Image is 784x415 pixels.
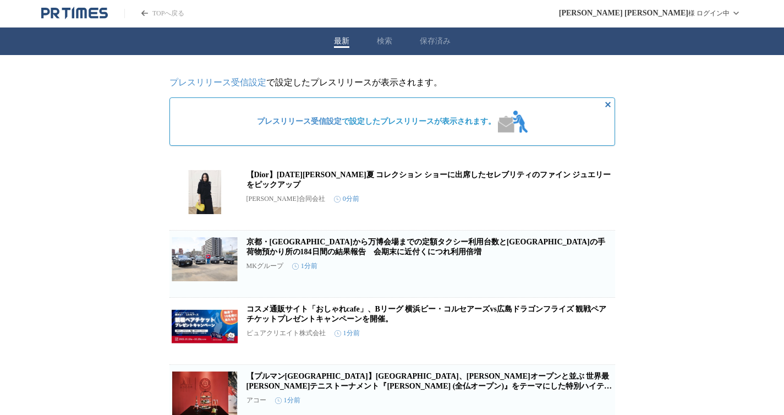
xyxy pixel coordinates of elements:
[559,9,688,18] span: [PERSON_NAME] [PERSON_NAME]
[334,36,349,46] button: 最新
[172,237,238,281] img: 京都・滋賀から万博会場までの定額タクシー利用台数と新大阪の手荷物預かり所の184日間の結果報告 会期末に近付くにつれ利用倍増
[172,304,238,348] img: コスメ通販サイト「おしゃれcafe」、Bリーグ 横浜ビー・コルセアーズvs広島ドラゴンフライズ 観戦ペアチケットプレゼントキャンペーンを開催。
[124,9,184,18] a: PR TIMESのトップページはこちら
[246,261,283,271] p: MKグループ
[377,36,392,46] button: 検索
[335,329,360,338] time: 1分前
[246,372,612,400] a: 【プルマン[GEOGRAPHIC_DATA]】[GEOGRAPHIC_DATA]、[PERSON_NAME]オープンと並ぶ 世界最[PERSON_NAME]テニストーナメント『[PERSON_N...
[246,305,607,323] a: コスメ通販サイト「おしゃれcafe」、Bリーグ 横浜ビー・コルセアーズvs広島ドラゴンフライズ 観戦ペアチケットプレゼントキャンペーンを開催。
[334,194,359,204] time: 0分前
[169,78,266,87] a: プレスリリース受信設定
[169,77,615,89] p: で設定したプレスリリースが表示されます。
[246,329,326,338] p: ピュアクリエイト株式会社
[246,194,325,204] p: [PERSON_NAME]合同会社
[292,261,317,271] time: 1分前
[246,396,266,405] p: アコー
[246,238,605,256] a: 京都・[GEOGRAPHIC_DATA]から万博会場までの定額タクシー利用台数と[GEOGRAPHIC_DATA]の手荷物預かり所の184日間の結果報告 会期末に近付くにつれ利用倍増
[257,117,342,125] a: プレスリリース受信設定
[275,396,300,405] time: 1分前
[41,7,108,20] a: PR TIMESのトップページはこちら
[246,171,611,189] a: 【Dior】[DATE][PERSON_NAME]夏 コレクション ショーに出席したセレブリティのファイン ジュエリーをピックアップ
[172,170,238,214] img: 【Dior】2026年春夏 コレクション ショーに出席したセレブリティのファイン ジュエリーをピックアップ
[601,98,615,111] button: 非表示にする
[420,36,451,46] button: 保存済み
[257,117,496,127] span: で設定したプレスリリースが表示されます。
